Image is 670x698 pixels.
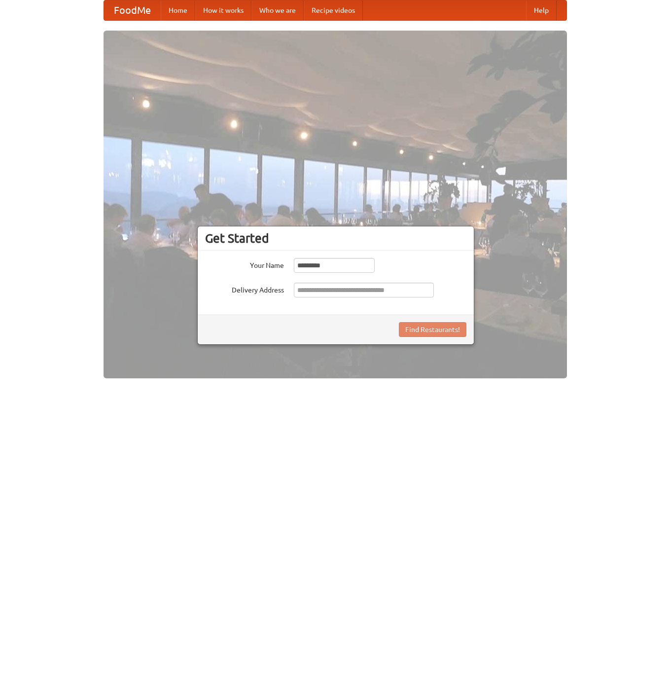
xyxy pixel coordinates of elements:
[205,283,284,295] label: Delivery Address
[526,0,557,20] a: Help
[161,0,195,20] a: Home
[399,322,466,337] button: Find Restaurants!
[205,231,466,246] h3: Get Started
[251,0,304,20] a: Who we are
[195,0,251,20] a: How it works
[104,0,161,20] a: FoodMe
[304,0,363,20] a: Recipe videos
[205,258,284,270] label: Your Name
